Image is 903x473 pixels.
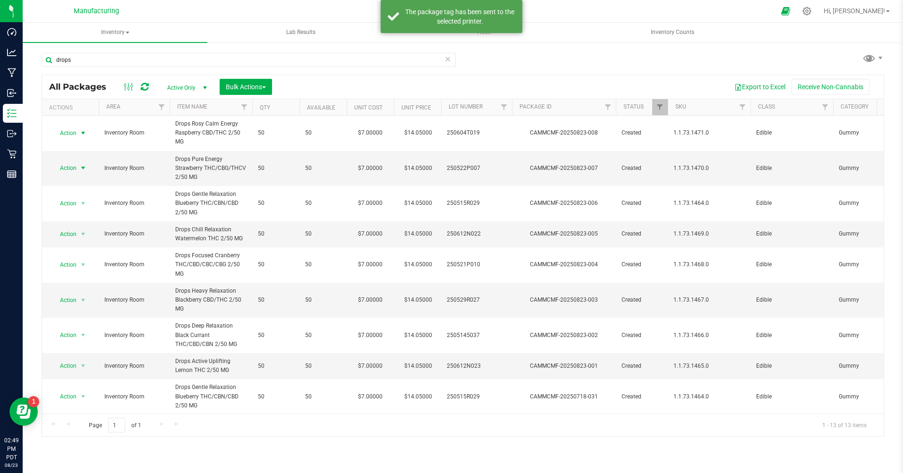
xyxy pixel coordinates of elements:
[792,79,869,95] button: Receive Non-Cannabis
[175,357,247,375] span: Drops Active Uplifting Lemon THC 2/50 MG
[824,7,885,15] span: Hi, [PERSON_NAME]!
[7,68,17,77] inline-svg: Manufacturing
[600,99,616,115] a: Filter
[400,293,437,307] span: $14.05000
[622,164,662,173] span: Created
[447,392,506,401] span: 250515R029
[511,392,617,401] div: CAMMCMF-20250718-031
[104,296,164,304] span: Inventory Room
[260,104,270,111] a: Qty
[756,199,827,208] span: Edible
[42,53,456,67] input: Search Package ID, Item Name, SKU, Lot or Part Number...
[511,331,617,340] div: CAMMCMF-20250823-002
[404,7,515,26] div: The package tag has been sent to the selected printer.
[273,28,328,36] span: Lab Results
[104,362,164,371] span: Inventory Room
[77,197,89,210] span: select
[226,83,266,91] span: Bulk Actions
[673,331,745,340] span: 1.1.73.1466.0
[756,296,827,304] span: Edible
[307,104,335,111] a: Available
[175,383,247,410] span: Drops Gentle Relaxation Blueberry THC/CBN/CBD 2/50 MG
[623,103,644,110] a: Status
[258,199,294,208] span: 50
[652,99,668,115] a: Filter
[175,190,247,217] span: Drops Gentle Relaxation Blueberry THC/CBN/CBD 2/50 MG
[258,164,294,173] span: 50
[4,462,18,469] p: 08/23
[673,199,745,208] span: 1.1.73.1464.0
[23,23,207,42] a: Inventory
[673,296,745,304] span: 1.1.73.1467.0
[104,164,164,173] span: Inventory Room
[728,79,792,95] button: Export to Excel
[51,197,77,210] span: Action
[175,287,247,314] span: Drops Heavy Relaxation Blackberry CBD/THC 2/50 MG
[756,164,827,173] span: Edible
[81,418,149,432] span: Page of 1
[447,331,506,340] span: 2505145037
[305,128,341,137] span: 50
[305,362,341,371] span: 50
[51,390,77,403] span: Action
[756,362,827,371] span: Edible
[756,128,827,137] span: Edible
[77,359,89,372] span: select
[511,128,617,137] div: CAMMCMF-20250823-008
[175,251,247,279] span: Drops Focused Cranberry THC/CBD/CBC/CBG 2/50 MG
[258,229,294,238] span: 50
[49,82,116,92] span: All Packages
[447,260,506,269] span: 250521P010
[622,362,662,371] span: Created
[638,28,707,36] span: Inventory Counts
[447,128,506,137] span: 250604T019
[9,397,38,426] iframe: Resource center
[449,103,483,110] a: Lot Number
[175,321,247,349] span: Drops Deep Relaxation Black Currant THC/CBD/CBN 2/50 MG
[347,151,394,186] td: $7.00000
[400,126,437,140] span: $14.05000
[237,99,252,115] a: Filter
[7,27,17,37] inline-svg: Dashboard
[175,155,247,182] span: Drops Pure Energy Strawberry THC/CBG/THCV 2/50 MG
[305,199,341,208] span: 50
[400,258,437,271] span: $14.05000
[104,128,164,137] span: Inventory Room
[77,228,89,241] span: select
[347,283,394,318] td: $7.00000
[400,227,437,241] span: $14.05000
[258,128,294,137] span: 50
[104,229,164,238] span: Inventory Room
[673,260,745,269] span: 1.1.73.1468.0
[7,109,17,118] inline-svg: Inventory
[7,149,17,159] inline-svg: Retail
[801,7,813,16] div: Manage settings
[511,362,617,371] div: CAMMCMF-20250823-001
[258,260,294,269] span: 50
[104,331,164,340] span: Inventory Room
[177,103,207,110] a: Item Name
[51,294,77,307] span: Action
[622,392,662,401] span: Created
[756,260,827,269] span: Edible
[818,99,833,115] a: Filter
[305,260,341,269] span: 50
[4,436,18,462] p: 02:49 PM PDT
[347,318,394,353] td: $7.00000
[758,103,775,110] a: Class
[305,229,341,238] span: 50
[400,196,437,210] span: $14.05000
[305,164,341,173] span: 50
[400,161,437,175] span: $14.05000
[400,390,437,404] span: $14.05000
[401,104,431,111] a: Unit Price
[74,7,119,15] span: Manufacturing
[673,392,745,401] span: 1.1.73.1464.0
[354,104,383,111] a: Unit Cost
[51,161,77,175] span: Action
[447,296,506,304] span: 250529R027
[104,392,164,401] span: Inventory Room
[7,129,17,138] inline-svg: Outbound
